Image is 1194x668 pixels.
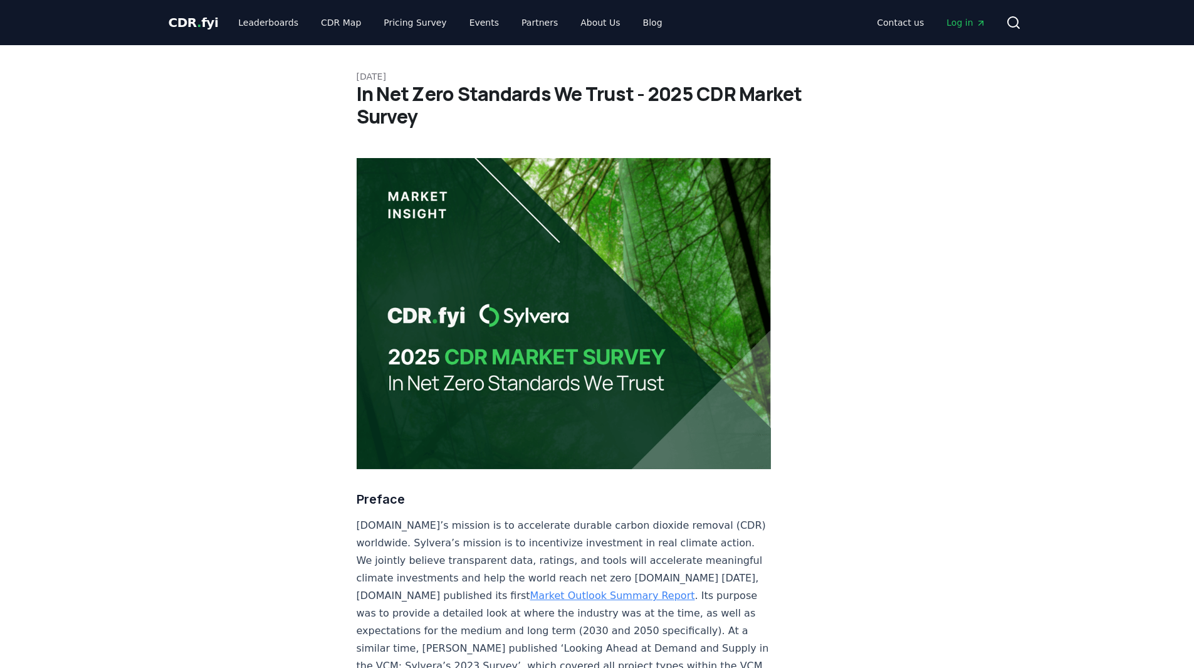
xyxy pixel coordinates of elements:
[357,489,772,509] h3: Preface
[459,11,509,34] a: Events
[633,11,673,34] a: Blog
[357,70,838,83] p: [DATE]
[311,11,371,34] a: CDR Map
[530,590,695,602] a: Market Outlook Summary Report
[357,83,838,128] h1: In Net Zero Standards We Trust - 2025 CDR Market Survey
[197,15,201,30] span: .
[374,11,456,34] a: Pricing Survey
[946,16,985,29] span: Log in
[228,11,672,34] nav: Main
[228,11,308,34] a: Leaderboards
[511,11,568,34] a: Partners
[936,11,995,34] a: Log in
[570,11,630,34] a: About Us
[169,15,219,30] span: CDR fyi
[169,14,219,31] a: CDR.fyi
[357,158,772,469] img: blog post image
[867,11,934,34] a: Contact us
[867,11,995,34] nav: Main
